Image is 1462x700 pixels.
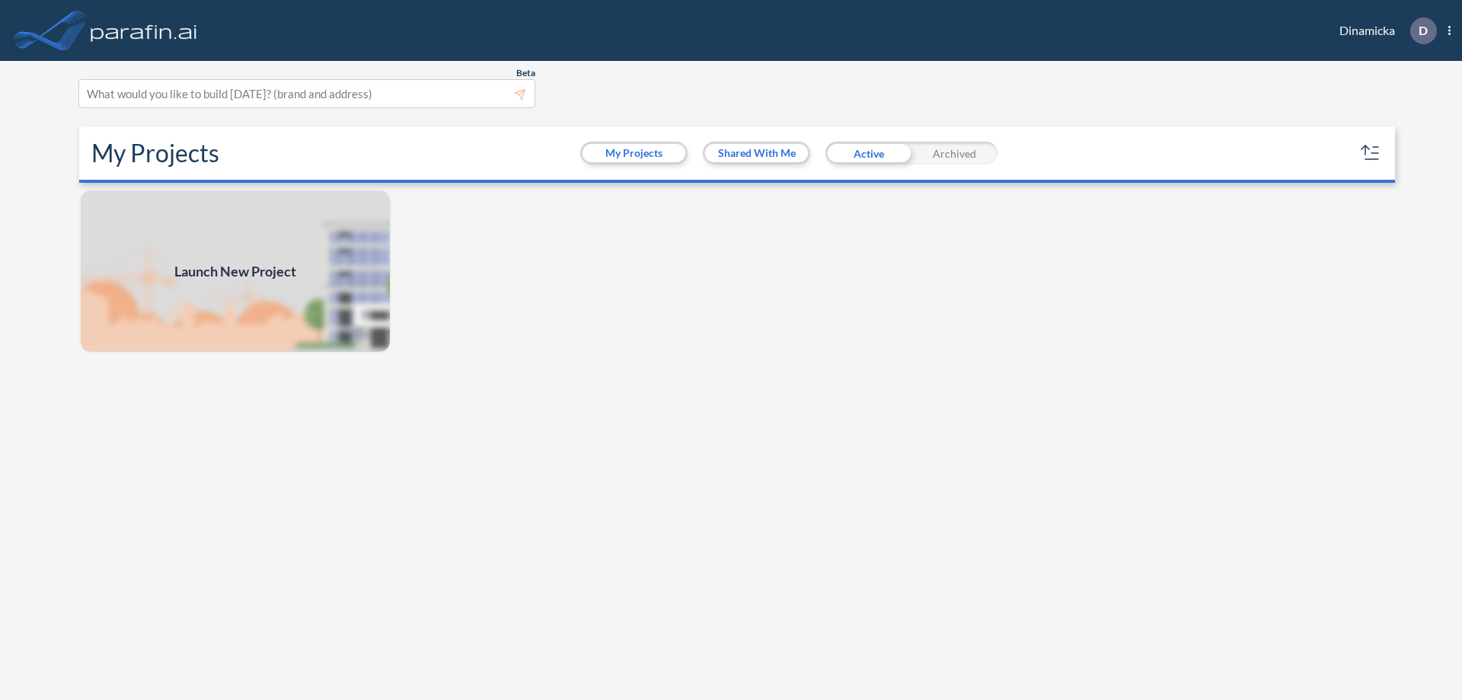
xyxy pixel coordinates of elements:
[1317,18,1451,44] div: Dinamicka
[516,67,535,79] span: Beta
[1358,141,1383,165] button: sort
[583,144,685,162] button: My Projects
[79,189,391,353] img: add
[705,144,808,162] button: Shared With Me
[88,15,200,46] img: logo
[911,142,998,165] div: Archived
[1419,24,1428,37] p: D
[825,142,911,165] div: Active
[174,261,296,282] span: Launch New Project
[79,189,391,353] a: Launch New Project
[91,139,219,168] h2: My Projects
